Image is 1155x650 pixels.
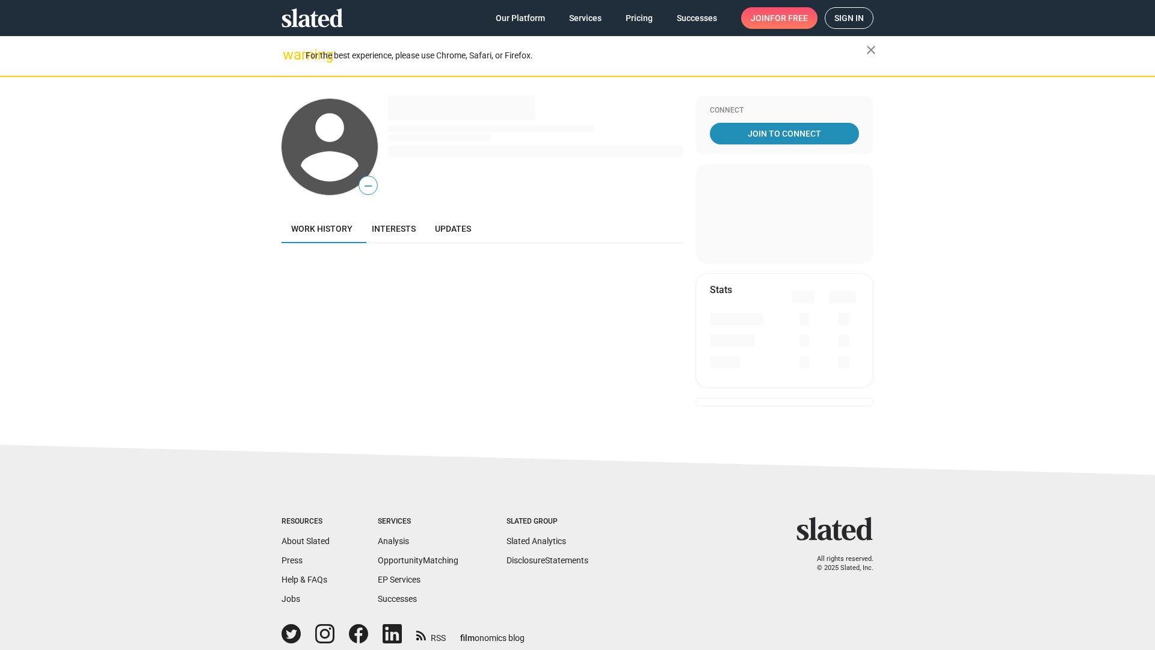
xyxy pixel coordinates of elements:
div: Connect [710,106,859,116]
a: RSS [416,625,446,644]
div: Resources [282,517,330,527]
span: Join To Connect [712,123,857,144]
a: About Slated [282,536,330,546]
a: Press [282,556,303,565]
a: Slated Analytics [507,536,566,546]
span: Pricing [626,7,653,29]
a: Pricing [616,7,662,29]
a: DisclosureStatements [507,556,588,565]
a: EP Services [378,575,420,584]
div: Services [378,517,458,527]
div: Slated Group [507,517,588,527]
a: Services [559,7,611,29]
a: Join To Connect [710,123,859,144]
a: Work history [282,214,362,243]
mat-icon: close [864,43,878,57]
a: Successes [378,594,417,604]
a: OpportunityMatching [378,556,458,565]
mat-icon: warning [283,48,297,62]
a: Updates [425,214,481,243]
span: Join [751,7,808,29]
a: Our Platform [486,7,555,29]
span: Interests [372,224,416,234]
span: Our Platform [496,7,545,29]
a: Joinfor free [741,7,818,29]
span: Services [569,7,602,29]
span: Sign in [834,8,864,28]
p: All rights reserved. © 2025 Slated, Inc. [804,555,873,572]
a: Sign in [825,7,873,29]
mat-card-title: Stats [710,283,732,296]
a: Help & FAQs [282,575,327,584]
a: filmonomics blog [460,623,525,644]
a: Analysis [378,536,409,546]
a: Jobs [282,594,300,604]
span: — [359,178,377,194]
span: Updates [435,224,471,234]
span: film [460,633,475,643]
span: for free [770,7,808,29]
span: Successes [677,7,717,29]
a: Interests [362,214,425,243]
a: Successes [667,7,727,29]
span: Work history [291,224,353,234]
div: For the best experience, please use Chrome, Safari, or Firefox. [306,48,866,64]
